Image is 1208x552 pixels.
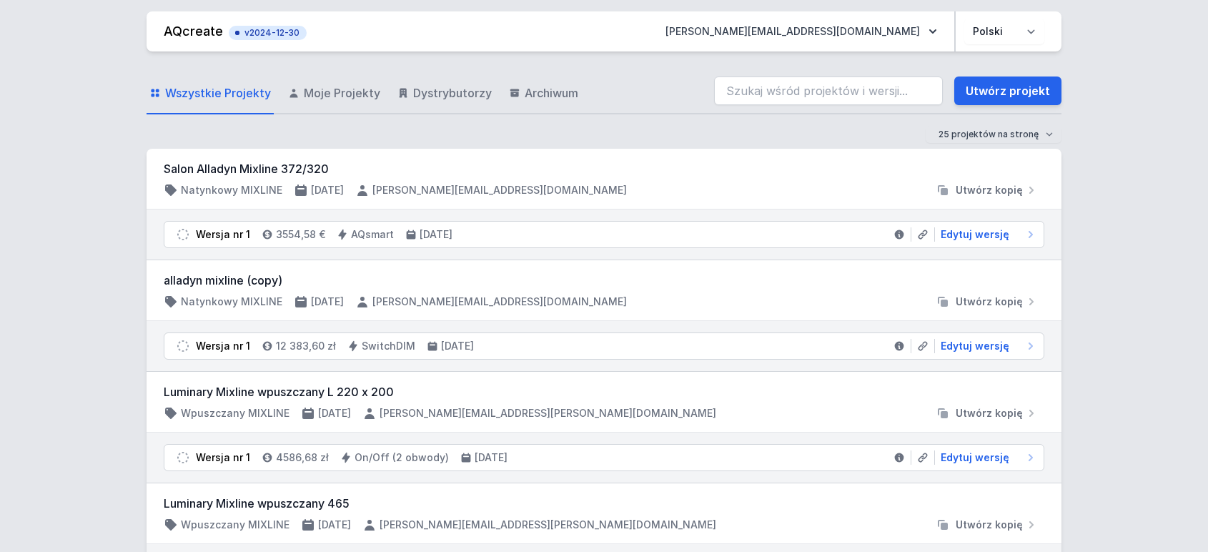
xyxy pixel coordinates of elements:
span: Utwórz kopię [956,406,1023,420]
img: draft.svg [176,227,190,242]
span: Moje Projekty [304,84,380,102]
h3: Salon Alladyn Mixline 372/320 [164,160,1044,177]
a: Moje Projekty [285,73,383,114]
h4: On/Off (2 obwody) [355,450,449,465]
div: Wersja nr 1 [196,227,250,242]
div: Wersja nr 1 [196,339,250,353]
span: Edytuj wersję [941,450,1009,465]
h3: Luminary Mixline wpuszczany 465 [164,495,1044,512]
h4: [DATE] [318,518,351,532]
span: Utwórz kopię [956,183,1023,197]
button: Utwórz kopię [930,406,1044,420]
span: Archiwum [525,84,578,102]
h4: 4586,68 zł [276,450,329,465]
h4: [DATE] [441,339,474,353]
h4: 12 383,60 zł [276,339,336,353]
h4: Wpuszczany MIXLINE [181,518,289,532]
button: Utwórz kopię [930,295,1044,309]
span: v2024-12-30 [236,27,299,39]
h4: [DATE] [318,406,351,420]
h4: AQsmart [351,227,394,242]
span: Dystrybutorzy [413,84,492,102]
h4: [DATE] [311,295,344,309]
a: Wszystkie Projekty [147,73,274,114]
h4: [DATE] [420,227,452,242]
a: Archiwum [506,73,581,114]
h4: [PERSON_NAME][EMAIL_ADDRESS][DOMAIN_NAME] [372,183,627,197]
button: Utwórz kopię [930,518,1044,532]
h4: [PERSON_NAME][EMAIL_ADDRESS][DOMAIN_NAME] [372,295,627,309]
h4: Natynkowy MIXLINE [181,295,282,309]
button: v2024-12-30 [229,23,307,40]
h4: [DATE] [475,450,508,465]
h4: Natynkowy MIXLINE [181,183,282,197]
div: Wersja nr 1 [196,450,250,465]
span: Utwórz kopię [956,295,1023,309]
a: Dystrybutorzy [395,73,495,114]
h4: [PERSON_NAME][EMAIL_ADDRESS][PERSON_NAME][DOMAIN_NAME] [380,518,716,532]
img: draft.svg [176,339,190,353]
h4: [PERSON_NAME][EMAIL_ADDRESS][PERSON_NAME][DOMAIN_NAME] [380,406,716,420]
button: Utwórz kopię [930,183,1044,197]
input: Szukaj wśród projektów i wersji... [714,77,943,105]
span: Edytuj wersję [941,339,1009,353]
select: Wybierz język [964,19,1044,44]
button: [PERSON_NAME][EMAIL_ADDRESS][DOMAIN_NAME] [654,19,949,44]
a: Edytuj wersję [935,339,1038,353]
h4: [DATE] [311,183,344,197]
span: Edytuj wersję [941,227,1009,242]
h3: Luminary Mixline wpuszczany L 220 x 200 [164,383,1044,400]
h4: Wpuszczany MIXLINE [181,406,289,420]
h3: alladyn mixline (copy) [164,272,1044,289]
img: draft.svg [176,450,190,465]
a: Utwórz projekt [954,77,1061,105]
a: AQcreate [164,24,223,39]
h4: 3554,58 € [276,227,325,242]
a: Edytuj wersję [935,227,1038,242]
h4: SwitchDIM [362,339,415,353]
a: Edytuj wersję [935,450,1038,465]
span: Wszystkie Projekty [165,84,271,102]
span: Utwórz kopię [956,518,1023,532]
